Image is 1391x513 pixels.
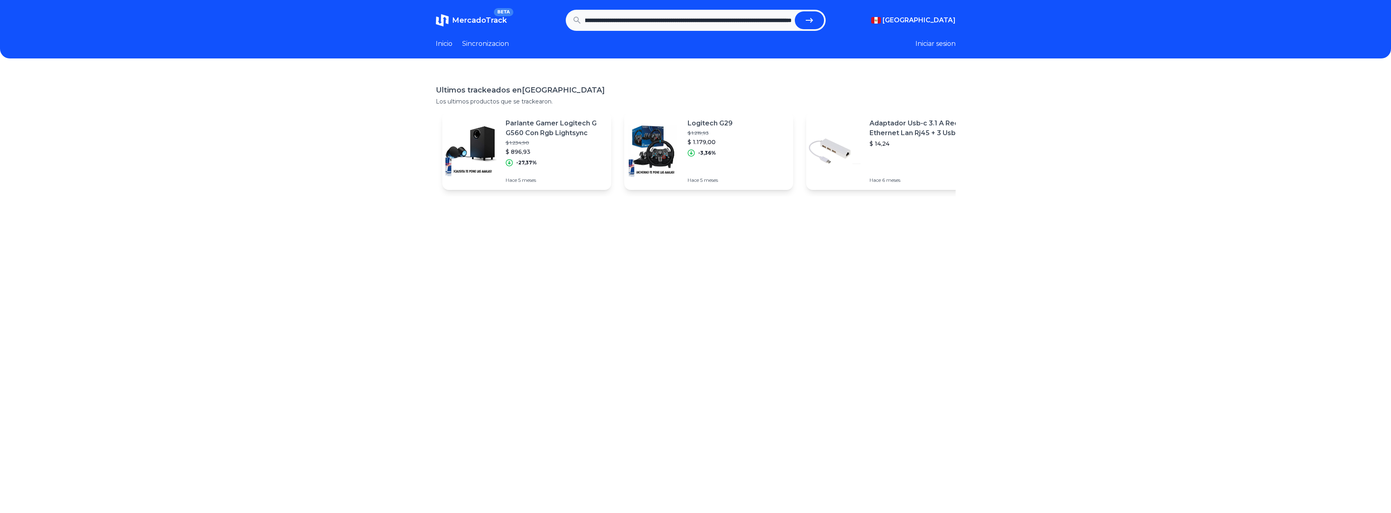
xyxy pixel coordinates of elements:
[494,8,513,16] span: BETA
[452,16,507,25] span: MercadoTrack
[506,119,605,138] p: Parlante Gamer Logitech G G560 Con Rgb Lightsync
[436,14,507,27] a: MercadoTrackBETA
[624,112,793,190] a: Featured imageLogitech G29$ 1.219,93$ 1.179,00-3,36%Hace 5 meses
[506,177,605,183] p: Hace 5 meses
[516,160,537,166] p: -27,37%
[806,123,863,179] img: Featured image
[436,14,449,27] img: MercadoTrack
[688,130,733,136] p: $ 1.219,93
[688,177,733,183] p: Hace 5 meses
[436,84,956,96] h1: Ultimos trackeados en [GEOGRAPHIC_DATA]
[870,140,969,148] p: $ 14,24
[806,112,975,190] a: Featured imageAdaptador Usb-c 3.1 A Red Ethernet Lan Rj45 + 3 Usb 3.0$ 14,24Hace 6 meses
[915,39,956,49] button: Iniciar sesion
[698,150,716,156] p: -3,36%
[688,119,733,128] p: Logitech G29
[436,97,956,106] p: Los ultimos productos que se trackearon.
[506,140,605,146] p: $ 1.234,90
[506,148,605,156] p: $ 896,93
[870,119,969,138] p: Adaptador Usb-c 3.1 A Red Ethernet Lan Rj45 + 3 Usb 3.0
[624,123,681,179] img: Featured image
[442,112,611,190] a: Featured imageParlante Gamer Logitech G G560 Con Rgb Lightsync$ 1.234,90$ 896,93-27,37%Hace 5 meses
[688,138,733,146] p: $ 1.179,00
[871,17,881,24] img: Peru
[883,15,956,25] span: [GEOGRAPHIC_DATA]
[871,15,956,25] button: [GEOGRAPHIC_DATA]
[462,39,509,49] a: Sincronizacion
[870,177,969,183] p: Hace 6 meses
[436,39,452,49] a: Inicio
[442,123,499,179] img: Featured image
